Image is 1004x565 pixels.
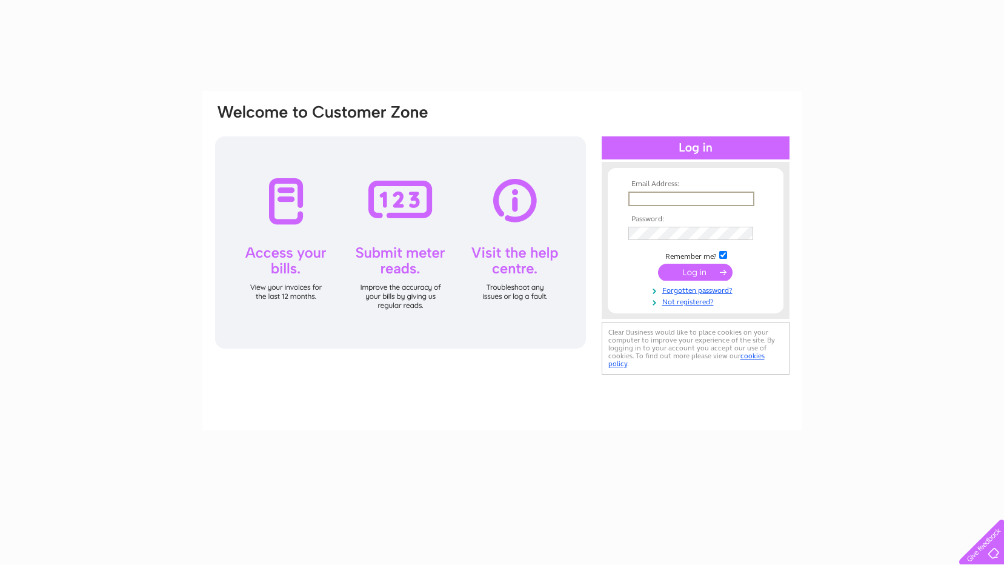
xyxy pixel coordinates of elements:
[625,215,766,224] th: Password:
[658,264,733,281] input: Submit
[602,322,790,375] div: Clear Business would like to place cookies on your computer to improve your experience of the sit...
[628,284,766,295] a: Forgotten password?
[625,249,766,261] td: Remember me?
[625,180,766,189] th: Email Address:
[608,352,765,368] a: cookies policy
[628,295,766,307] a: Not registered?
